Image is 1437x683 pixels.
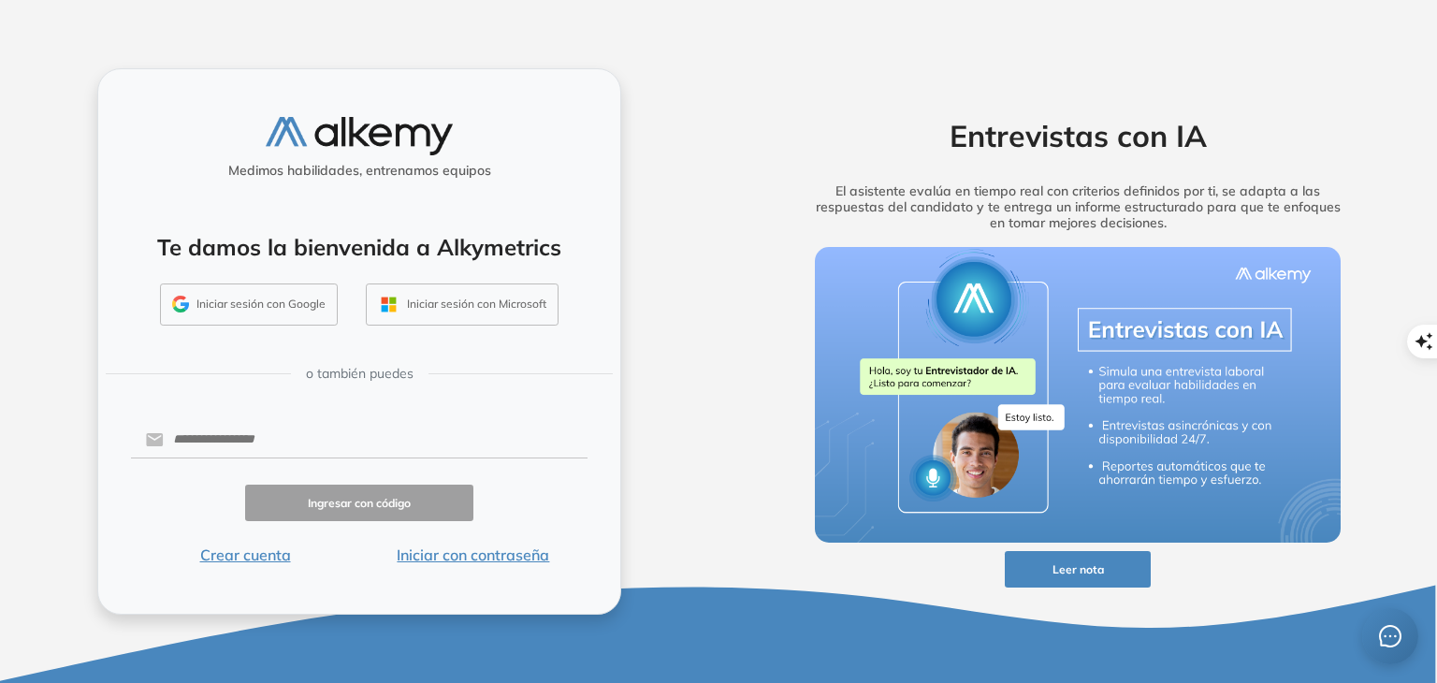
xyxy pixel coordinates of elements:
[786,118,1370,153] h2: Entrevistas con IA
[245,485,473,521] button: Ingresar con código
[366,283,559,327] button: Iniciar sesión con Microsoft
[306,364,414,384] span: o también puedes
[123,234,596,261] h4: Te damos la bienvenida a Alkymetrics
[131,544,359,566] button: Crear cuenta
[172,296,189,312] img: GMAIL_ICON
[266,117,453,155] img: logo-alkemy
[378,294,399,315] img: OUTLOOK_ICON
[1101,467,1437,683] div: Widget de chat
[359,544,588,566] button: Iniciar con contraseña
[106,163,613,179] h5: Medimos habilidades, entrenamos equipos
[1101,467,1437,683] iframe: Chat Widget
[786,183,1370,230] h5: El asistente evalúa en tiempo real con criterios definidos por ti, se adapta a las respuestas del...
[815,247,1341,543] img: img-more-info
[160,283,338,327] button: Iniciar sesión con Google
[1005,551,1151,588] button: Leer nota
